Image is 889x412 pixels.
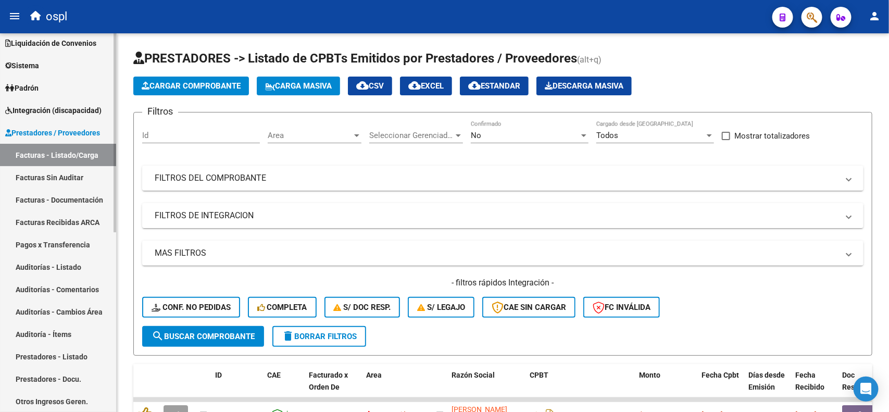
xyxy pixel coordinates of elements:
[854,377,879,402] div: Open Intercom Messenger
[142,326,264,347] button: Buscar Comprobante
[702,371,739,379] span: Fecha Cpbt
[492,303,566,312] span: CAE SIN CARGAR
[309,371,348,391] span: Facturado x Orden De
[408,79,421,92] mat-icon: cloud_download
[748,371,785,391] span: Días desde Emisión
[639,371,660,379] span: Monto
[133,77,249,95] button: Cargar Comprobante
[596,131,618,140] span: Todos
[734,130,810,142] span: Mostrar totalizadores
[5,105,102,116] span: Integración (discapacidad)
[744,364,791,410] datatable-header-cell: Días desde Emisión
[791,364,838,410] datatable-header-cell: Fecha Recibido
[635,364,697,410] datatable-header-cell: Monto
[215,371,222,379] span: ID
[366,371,382,379] span: Area
[142,241,863,266] mat-expansion-panel-header: MAS FILTROS
[142,277,863,289] h4: - filtros rápidos Integración -
[408,297,474,318] button: S/ legajo
[417,303,465,312] span: S/ legajo
[248,297,317,318] button: Completa
[142,81,241,91] span: Cargar Comprobante
[408,81,444,91] span: EXCEL
[348,77,392,95] button: CSV
[142,203,863,228] mat-expansion-panel-header: FILTROS DE INTEGRACION
[697,364,744,410] datatable-header-cell: Fecha Cpbt
[530,371,548,379] span: CPBT
[152,303,231,312] span: Conf. no pedidas
[152,330,164,342] mat-icon: search
[211,364,263,410] datatable-header-cell: ID
[460,77,529,95] button: Estandar
[795,371,824,391] span: Fecha Recibido
[133,51,577,66] span: PRESTADORES -> Listado de CPBTs Emitidos por Prestadores / Proveedores
[447,364,525,410] datatable-header-cell: Razón Social
[282,332,357,341] span: Borrar Filtros
[356,79,369,92] mat-icon: cloud_download
[8,10,21,22] mat-icon: menu
[593,303,650,312] span: FC Inválida
[305,364,362,410] datatable-header-cell: Facturado x Orden De
[471,131,481,140] span: No
[482,297,575,318] button: CAE SIN CARGAR
[272,326,366,347] button: Borrar Filtros
[5,82,39,94] span: Padrón
[265,81,332,91] span: Carga Masiva
[263,364,305,410] datatable-header-cell: CAE
[525,364,635,410] datatable-header-cell: CPBT
[536,77,632,95] app-download-masive: Descarga masiva de comprobantes (adjuntos)
[577,55,602,65] span: (alt+q)
[46,5,67,28] span: ospl
[142,104,178,119] h3: Filtros
[155,210,838,221] mat-panel-title: FILTROS DE INTEGRACION
[369,131,454,140] span: Seleccionar Gerenciador
[155,172,838,184] mat-panel-title: FILTROS DEL COMPROBANTE
[362,364,432,410] datatable-header-cell: Area
[5,60,39,71] span: Sistema
[356,81,384,91] span: CSV
[267,371,281,379] span: CAE
[5,127,100,139] span: Prestadores / Proveedores
[334,303,391,312] span: S/ Doc Resp.
[468,79,481,92] mat-icon: cloud_download
[257,77,340,95] button: Carga Masiva
[868,10,881,22] mat-icon: person
[142,166,863,191] mat-expansion-panel-header: FILTROS DEL COMPROBANTE
[268,131,352,140] span: Area
[282,330,294,342] mat-icon: delete
[155,247,838,259] mat-panel-title: MAS FILTROS
[400,77,452,95] button: EXCEL
[583,297,660,318] button: FC Inválida
[468,81,520,91] span: Estandar
[142,297,240,318] button: Conf. no pedidas
[536,77,632,95] button: Descarga Masiva
[324,297,400,318] button: S/ Doc Resp.
[5,38,96,49] span: Liquidación de Convenios
[257,303,307,312] span: Completa
[545,81,623,91] span: Descarga Masiva
[452,371,495,379] span: Razón Social
[842,371,889,391] span: Doc Respaldatoria
[152,332,255,341] span: Buscar Comprobante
